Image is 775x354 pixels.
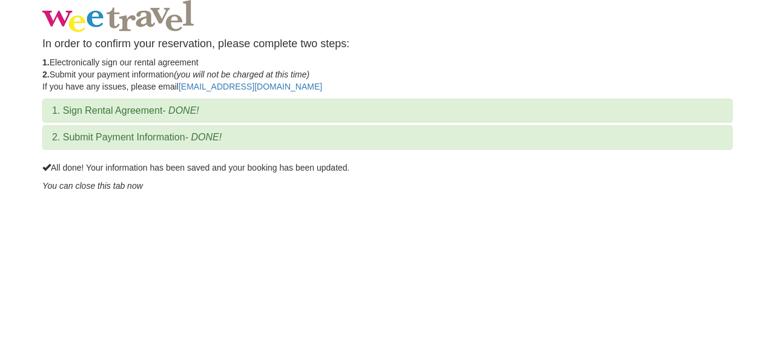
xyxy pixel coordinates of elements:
[42,70,50,79] strong: 2.
[52,105,723,116] h3: 1. Sign Rental Agreement
[179,82,322,91] a: [EMAIL_ADDRESS][DOMAIN_NAME]
[42,56,733,93] p: Electronically sign our rental agreement Submit your payment information If you have any issues, ...
[185,132,222,142] em: - DONE!
[42,181,143,191] em: You can close this tab now
[174,70,309,79] em: (you will not be charged at this time)
[42,57,50,67] strong: 1.
[162,105,199,116] em: - DONE!
[52,132,723,143] h3: 2. Submit Payment Information
[42,162,733,174] p: All done! Your information has been saved and your booking has been updated.
[42,38,733,50] h4: In order to confirm your reservation, please complete two steps:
